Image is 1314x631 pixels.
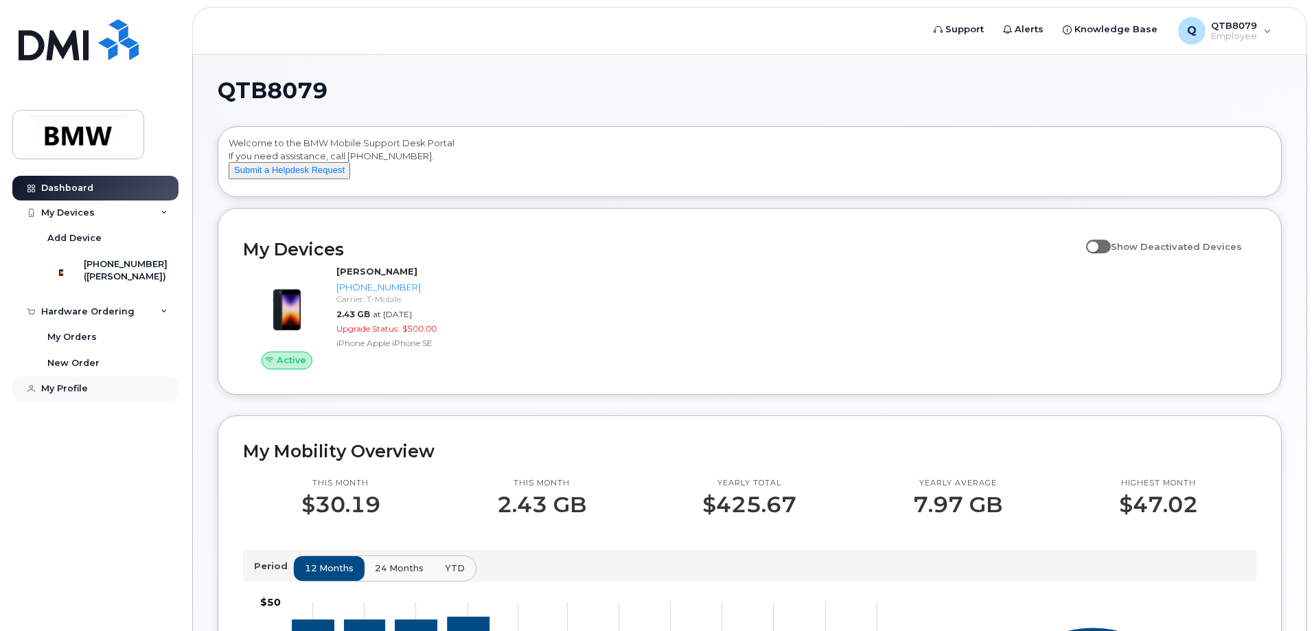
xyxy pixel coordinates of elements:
[336,281,479,294] div: [PHONE_NUMBER]
[301,492,380,517] p: $30.19
[336,266,417,277] strong: [PERSON_NAME]
[1254,571,1304,621] iframe: Messenger Launcher
[254,560,293,573] p: Period
[229,137,1271,192] div: Welcome to the BMW Mobile Support Desk Portal If you need assistance, call [PHONE_NUMBER].
[243,239,1079,260] h2: My Devices
[336,309,370,319] span: 2.43 GB
[229,162,350,179] button: Submit a Helpdesk Request
[497,478,586,489] p: This month
[301,478,380,489] p: This month
[336,293,479,305] div: Carrier: T-Mobile
[243,265,484,369] a: Active[PERSON_NAME][PHONE_NUMBER]Carrier: T-Mobile2.43 GBat [DATE]Upgrade Status:$500.00iPhone Ap...
[260,596,281,608] tspan: $50
[702,478,796,489] p: Yearly total
[913,492,1002,517] p: 7.97 GB
[445,562,465,575] span: YTD
[497,492,586,517] p: 2.43 GB
[1086,233,1097,244] input: Show Deactivated Devices
[336,323,400,334] span: Upgrade Status:
[336,337,479,349] div: iPhone Apple iPhone SE
[218,80,327,101] span: QTB8079
[402,323,437,334] span: $500.00
[1119,478,1198,489] p: Highest month
[1119,492,1198,517] p: $47.02
[277,354,306,367] span: Active
[243,441,1256,461] h2: My Mobility Overview
[373,309,412,319] span: at [DATE]
[254,272,320,338] img: image20231002-3703462-10zne2t.jpeg
[1111,241,1242,252] span: Show Deactivated Devices
[702,492,796,517] p: $425.67
[913,478,1002,489] p: Yearly average
[375,562,424,575] span: 24 months
[229,164,350,175] a: Submit a Helpdesk Request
